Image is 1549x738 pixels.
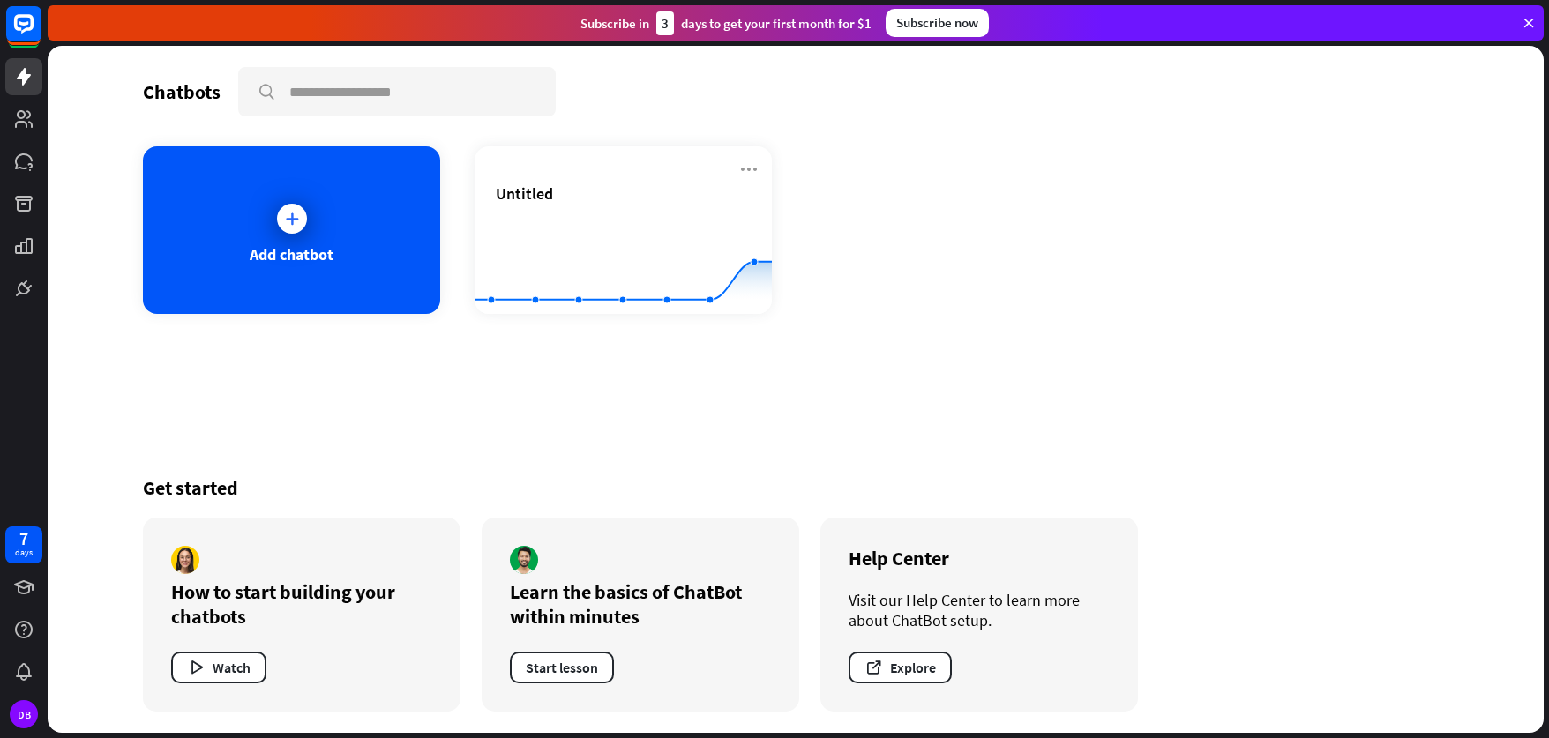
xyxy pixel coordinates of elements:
div: Add chatbot [250,244,333,265]
div: How to start building your chatbots [171,579,432,629]
button: Open LiveChat chat widget [14,7,67,60]
img: author [510,546,538,574]
div: Chatbots [143,79,221,104]
div: Subscribe in days to get your first month for $1 [580,11,872,35]
div: days [15,547,33,559]
button: Start lesson [510,652,614,683]
div: 7 [19,531,28,547]
button: Explore [849,652,952,683]
div: Help Center [849,546,1110,570]
div: Get started [143,475,1448,500]
div: Learn the basics of ChatBot within minutes [510,579,771,629]
span: Untitled [496,183,553,204]
div: 3 [656,11,674,35]
div: DB [10,700,38,728]
button: Watch [171,652,266,683]
div: Visit our Help Center to learn more about ChatBot setup. [849,590,1110,630]
img: author [171,546,199,574]
a: 7 days [5,526,42,563]
div: Subscribe now [886,9,989,37]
